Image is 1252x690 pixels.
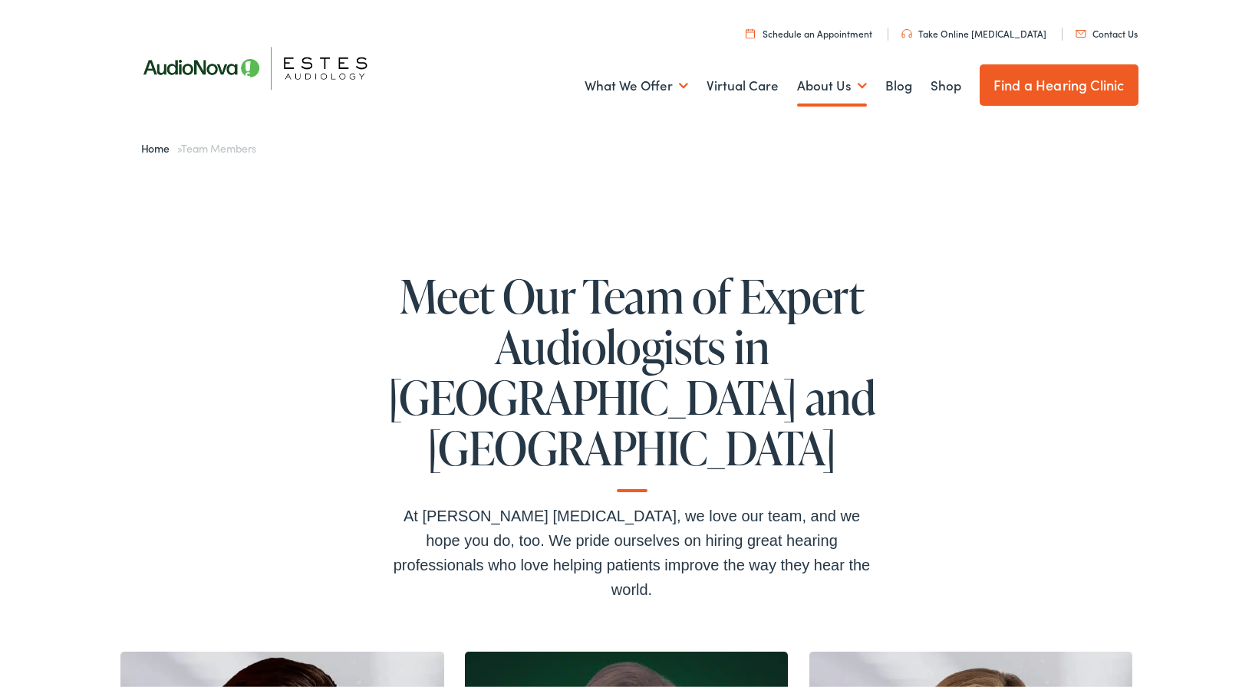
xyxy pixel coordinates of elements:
h1: Meet Our Team of Expert Audiologists in [GEOGRAPHIC_DATA] and [GEOGRAPHIC_DATA] [387,268,878,489]
a: Take Online [MEDICAL_DATA] [901,24,1046,37]
img: utility icon [901,26,912,35]
a: What We Offer [585,54,688,111]
a: About Us [797,54,867,111]
a: Schedule an Appointment [746,24,872,37]
img: utility icon [746,25,755,35]
a: Blog [885,54,912,111]
a: Home [141,137,177,153]
a: Shop [931,54,961,111]
span: Team Members [181,137,255,153]
a: Find a Hearing Clinic [980,61,1138,103]
div: At [PERSON_NAME] [MEDICAL_DATA], we love our team, and we hope you do, too. We pride ourselves on... [387,501,878,599]
img: utility icon [1076,27,1086,34]
a: Virtual Care [707,54,779,111]
span: » [141,137,256,153]
a: Contact Us [1076,24,1138,37]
